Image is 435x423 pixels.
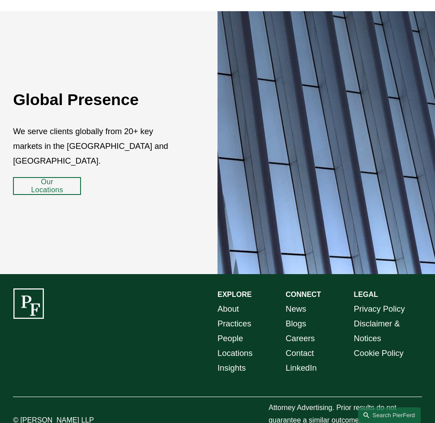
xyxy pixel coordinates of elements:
[13,177,81,195] a: Our Locations
[358,407,421,423] a: Search this site
[354,316,422,346] a: Disclaimer & Notices
[217,301,239,316] a: About
[13,90,183,110] h2: Global Presence
[286,301,306,316] a: News
[354,346,404,360] a: Cookie Policy
[217,360,246,375] a: Insights
[286,360,316,375] a: LinkedIn
[217,346,252,360] a: Locations
[286,331,315,346] a: Careers
[354,301,405,316] a: Privacy Policy
[217,291,252,298] strong: EXPLORE
[286,346,314,360] a: Contact
[217,331,243,346] a: People
[217,316,251,331] a: Practices
[13,124,183,168] p: We serve clients globally from 20+ key markets in the [GEOGRAPHIC_DATA] and [GEOGRAPHIC_DATA].
[286,291,321,298] strong: CONNECT
[354,291,378,298] strong: LEGAL
[286,316,306,331] a: Blogs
